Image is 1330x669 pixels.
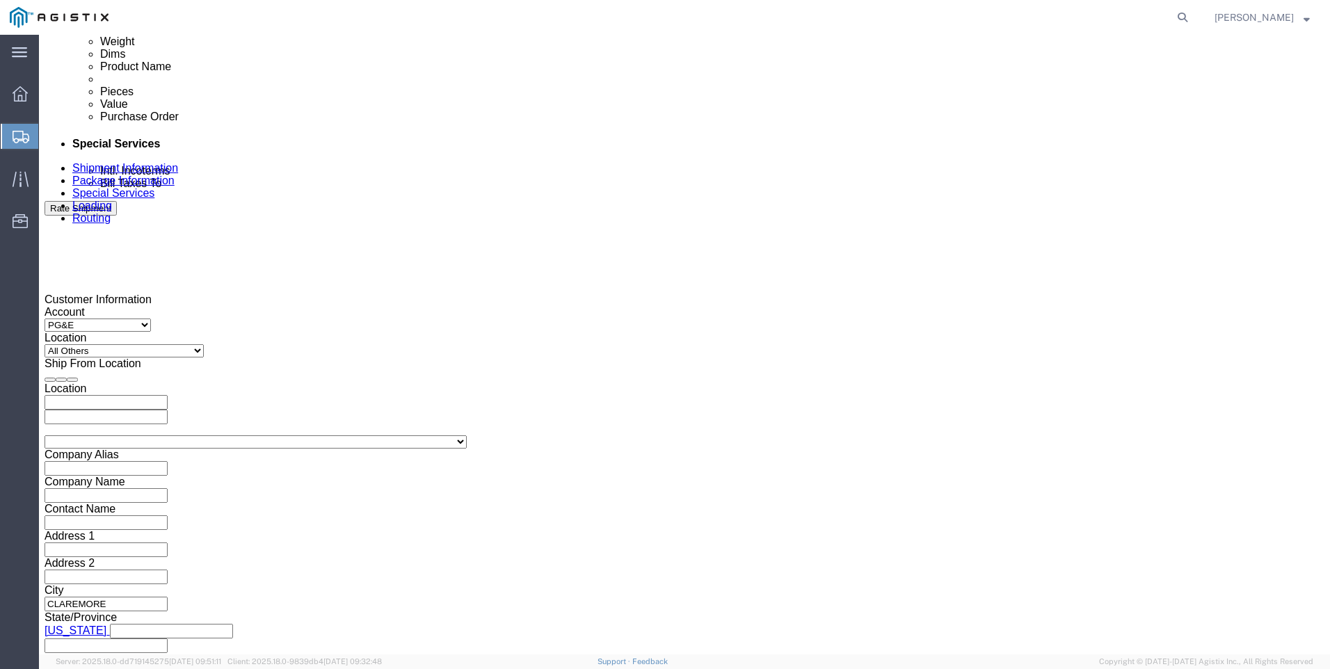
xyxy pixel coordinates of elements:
[598,657,632,666] a: Support
[632,657,668,666] a: Feedback
[169,657,221,666] span: [DATE] 09:51:11
[39,35,1330,654] iframe: FS Legacy Container
[227,657,382,666] span: Client: 2025.18.0-9839db4
[56,657,221,666] span: Server: 2025.18.0-dd719145275
[10,7,109,28] img: logo
[323,657,382,666] span: [DATE] 09:32:48
[1099,656,1313,668] span: Copyright © [DATE]-[DATE] Agistix Inc., All Rights Reserved
[1215,10,1294,25] span: JJ Bighorse
[1214,9,1311,26] button: [PERSON_NAME]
